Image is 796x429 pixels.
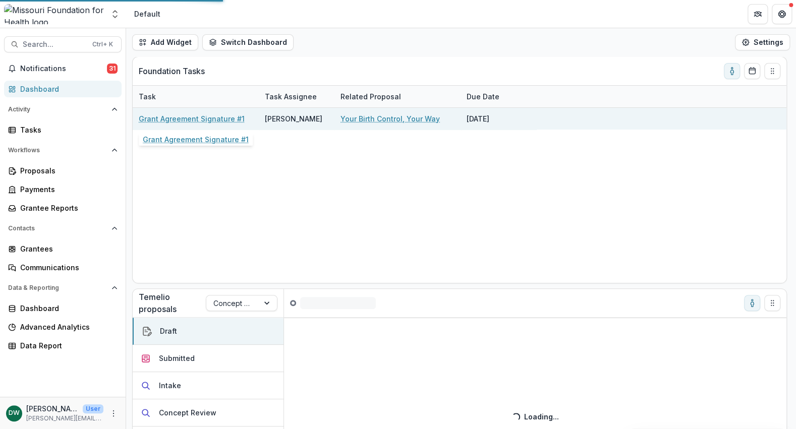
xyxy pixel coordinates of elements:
[772,4,792,24] button: Get Help
[133,399,283,426] button: Concept Review
[4,142,122,158] button: Open Workflows
[9,410,20,416] div: Daniel Waxler
[130,7,164,21] nav: breadcrumb
[735,34,790,50] button: Settings
[107,64,118,74] span: 31
[90,39,115,50] div: Ctrl + K
[133,318,283,345] button: Draft
[20,322,113,332] div: Advanced Analytics
[8,106,107,113] span: Activity
[133,372,283,399] button: Intake
[132,34,198,50] button: Add Widget
[764,63,780,79] button: Drag
[4,319,122,335] a: Advanced Analytics
[334,86,461,107] div: Related Proposal
[108,4,122,24] button: Open entity switcher
[461,91,505,102] div: Due Date
[20,165,113,176] div: Proposals
[134,9,160,19] div: Default
[20,340,113,351] div: Data Report
[764,295,780,311] button: Drag
[20,262,113,273] div: Communications
[724,63,740,79] button: toggle-assigned-to-me
[461,108,536,130] div: [DATE]
[259,86,334,107] div: Task Assignee
[139,113,245,124] a: Grant Agreement Signature #1
[20,203,113,213] div: Grantee Reports
[461,86,536,107] div: Due Date
[4,200,122,216] a: Grantee Reports
[133,86,259,107] div: Task
[26,403,79,414] p: [PERSON_NAME]
[4,121,122,138] a: Tasks
[4,81,122,97] a: Dashboard
[139,65,205,77] p: Foundation Tasks
[4,101,122,117] button: Open Activity
[83,404,103,413] p: User
[20,65,107,73] span: Notifications
[4,280,122,296] button: Open Data & Reporting
[159,407,216,418] div: Concept Review
[340,113,440,124] a: Your Birth Control, Your Way
[107,407,120,419] button: More
[159,353,195,363] div: Submitted
[20,243,113,254] div: Grantees
[8,147,107,154] span: Workflows
[265,113,322,124] div: [PERSON_NAME]
[259,91,323,102] div: Task Assignee
[4,181,122,198] a: Payments
[139,291,206,315] p: Temelio proposals
[748,4,768,24] button: Partners
[160,326,177,336] div: Draft
[20,303,113,314] div: Dashboard
[4,240,122,257] a: Grantees
[26,414,103,423] p: [PERSON_NAME][EMAIL_ADDRESS][DOMAIN_NAME]
[8,284,107,291] span: Data & Reporting
[4,162,122,179] a: Proposals
[20,125,113,135] div: Tasks
[4,36,122,52] button: Search...
[23,40,86,49] span: Search...
[4,60,122,77] button: Notifications31
[744,63,760,79] button: Calendar
[202,34,294,50] button: Switch Dashboard
[4,4,104,24] img: Missouri Foundation for Health logo
[334,91,407,102] div: Related Proposal
[744,295,760,311] button: toggle-assigned-to-me
[4,259,122,276] a: Communications
[20,184,113,195] div: Payments
[20,84,113,94] div: Dashboard
[4,300,122,317] a: Dashboard
[133,91,162,102] div: Task
[4,220,122,236] button: Open Contacts
[159,380,181,391] div: Intake
[8,225,107,232] span: Contacts
[4,337,122,354] a: Data Report
[133,345,283,372] button: Submitted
